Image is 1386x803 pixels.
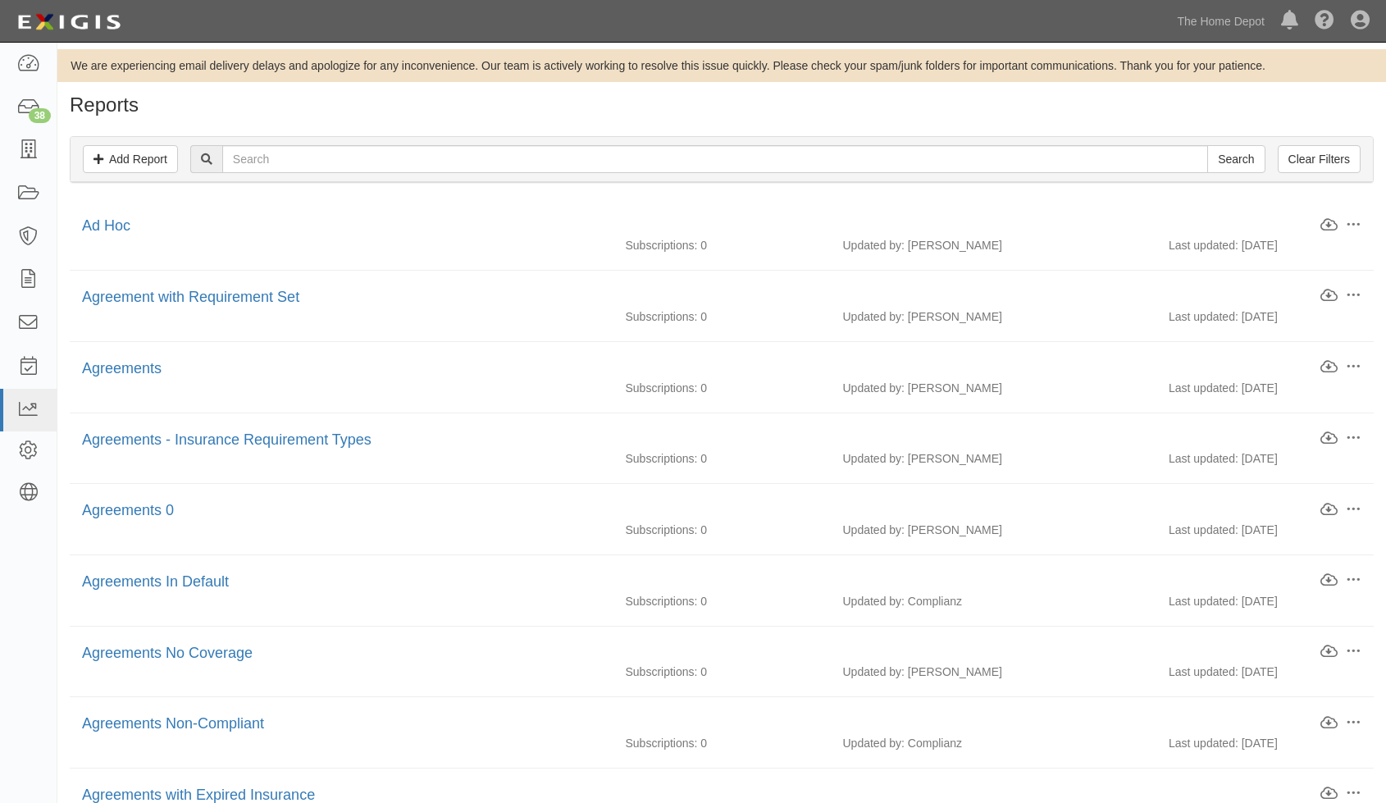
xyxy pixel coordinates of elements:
img: logo-5460c22ac91f19d4615b14bd174203de0afe785f0fc80cf4dbbc73dc1793850b.png [12,7,125,37]
div: Subscriptions: 0 [613,380,831,396]
div: Last updated: [DATE] [1156,664,1374,680]
div: Subscriptions: 0 [613,450,831,467]
div: Subscriptions: 0 [613,593,831,609]
div: Agreements 0 [82,500,1320,522]
div: Ad Hoc [82,216,1320,237]
div: Updated by: Complianz [830,593,1156,609]
div: Subscriptions: 0 [613,308,831,325]
a: Download [1320,430,1338,448]
a: Agreements Non-Compliant [82,715,264,732]
a: Download [1320,501,1338,519]
a: Agreements with Expired Insurance [82,787,315,803]
div: Subscriptions: 0 [613,664,831,680]
i: Help Center - Complianz [1315,11,1334,31]
div: Updated by: [PERSON_NAME] [830,237,1156,253]
div: 38 [29,108,51,123]
div: Updated by: [PERSON_NAME] [830,308,1156,325]
div: Subscriptions: 0 [613,735,831,751]
a: Clear Filters [1278,145,1361,173]
div: Agreements No Coverage [82,643,1320,664]
div: Last updated: [DATE] [1156,735,1374,751]
a: Agreements [82,360,162,376]
a: Add Report [83,145,178,173]
div: Agreements Non-Compliant [82,714,1320,735]
a: Download [1320,217,1338,235]
div: Last updated: [DATE] [1156,522,1374,538]
div: Last updated: [DATE] [1156,308,1374,325]
div: Last updated: [DATE] [1156,380,1374,396]
a: Agreement with Requirement Set [82,289,299,305]
a: Ad Hoc [82,217,130,234]
input: Search [222,145,1208,173]
div: Updated by: [PERSON_NAME] [830,522,1156,538]
a: Agreements - Insurance Requirement Types [82,431,372,448]
a: Download [1320,714,1338,732]
a: Download [1320,643,1338,661]
div: Last updated: [DATE] [1156,593,1374,609]
a: Download [1320,287,1338,305]
div: Subscriptions: 0 [613,237,831,253]
div: Agreement with Requirement Set [82,287,1320,308]
div: Last updated: [DATE] [1156,450,1374,467]
a: Agreements 0 [82,502,174,518]
a: Agreements In Default [82,573,229,590]
div: Agreements In Default [82,572,1320,593]
input: Search [1207,145,1265,173]
div: Agreements - Insurance Requirement Types [82,430,1320,451]
div: Subscriptions: 0 [613,522,831,538]
div: Updated by: Complianz [830,735,1156,751]
a: The Home Depot [1169,5,1273,38]
a: Download [1320,572,1338,590]
div: Last updated: [DATE] [1156,237,1374,253]
a: Agreements No Coverage [82,645,253,661]
div: Agreements [82,358,1320,380]
div: Updated by: [PERSON_NAME] [830,450,1156,467]
h1: Reports [70,94,1374,116]
a: Download [1320,358,1338,376]
a: Download [1320,785,1338,803]
div: We are experiencing email delivery delays and apologize for any inconvenience. Our team is active... [57,57,1386,74]
div: Updated by: [PERSON_NAME] [830,664,1156,680]
div: Updated by: [PERSON_NAME] [830,380,1156,396]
